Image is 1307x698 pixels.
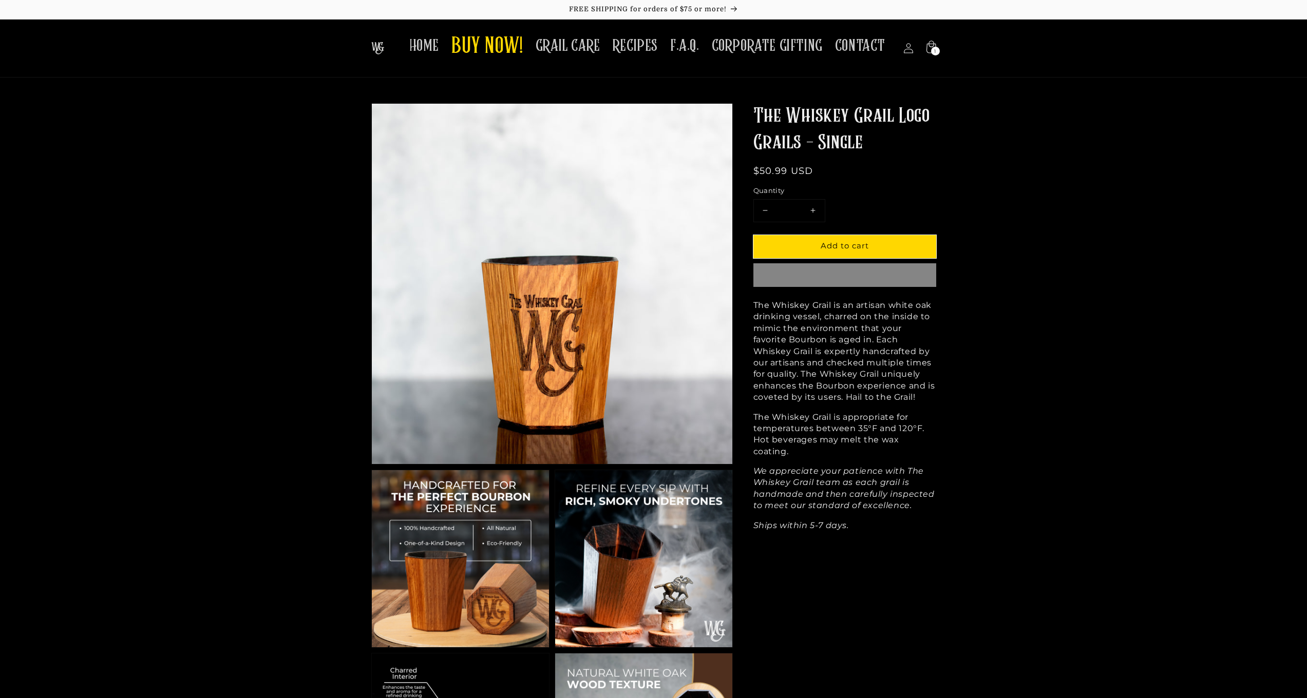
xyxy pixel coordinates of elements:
[536,36,600,56] span: GRAIL CARE
[829,30,892,62] a: CONTACT
[529,30,607,62] a: GRAIL CARE
[613,36,658,56] span: RECIPES
[10,5,1297,14] p: FREE SHIPPING for orders of $75 or more!
[664,30,706,62] a: F.A.Q.
[753,235,936,258] button: Add to cart
[821,241,869,250] span: Add to cart
[445,27,529,67] a: BUY NOW!
[835,36,885,56] span: CONTACT
[451,33,523,61] span: BUY NOW!
[753,412,925,456] span: The Whiskey Grail is appropriate for temperatures between 35°F and 120°F. Hot beverages may melt ...
[371,42,384,54] img: The Whiskey Grail
[712,36,823,56] span: CORPORATE GIFTING
[403,30,445,62] a: HOME
[753,186,936,196] label: Quantity
[607,30,664,62] a: RECIPES
[409,36,439,56] span: HOME
[706,30,829,62] a: CORPORATE GIFTING
[753,520,849,530] em: Ships within 5-7 days.
[934,47,936,55] span: 1
[753,466,935,510] em: We appreciate your patience with The Whiskey Grail team as each grail is handmade and then carefu...
[753,300,936,403] p: The Whiskey Grail is an artisan white oak drinking vessel, charred on the inside to mimic the env...
[753,165,813,177] span: $50.99 USD
[753,103,936,157] h1: The Whiskey Grail Logo Grails - Single
[372,470,549,647] img: Grail Benefits
[555,470,732,647] img: Grail Benefits
[670,36,699,56] span: F.A.Q.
